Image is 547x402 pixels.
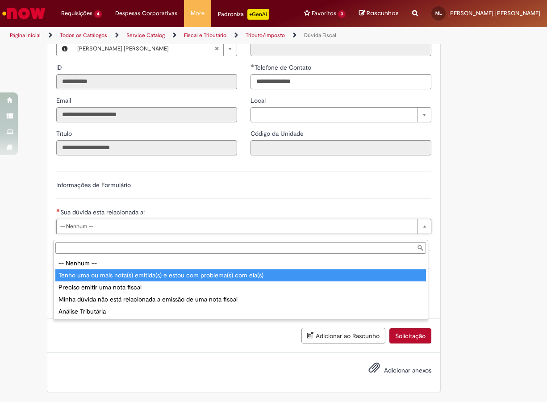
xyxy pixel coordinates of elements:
[55,306,426,318] div: Análise Tributária
[55,281,426,293] div: Preciso emitir uma nota fiscal
[54,255,428,319] ul: Sua dúvida esta relacionada a:
[55,293,426,306] div: Minha dúvida não está relacionada a emissão de uma nota fiscal
[55,257,426,269] div: -- Nenhum --
[55,269,426,281] div: Tenho uma ou mais nota(s) emitida(s) e estou com problema(s) com ela(s)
